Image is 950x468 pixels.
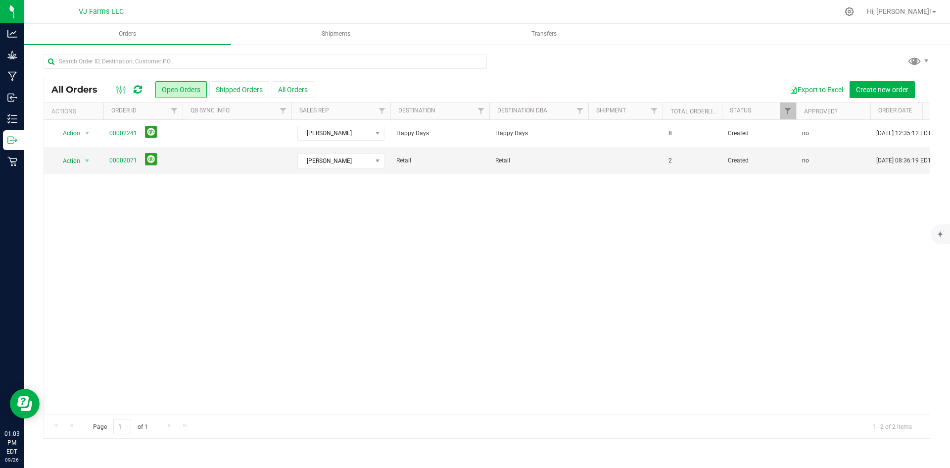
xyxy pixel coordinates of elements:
span: select [81,126,94,140]
a: 00002071 [109,156,137,165]
button: Create new order [850,81,915,98]
div: Actions [51,108,99,115]
a: Transfers [440,24,648,45]
p: 09/26 [4,456,19,464]
inline-svg: Inbound [7,93,17,103]
span: VJ Farms LLC [79,7,124,16]
span: Transfers [518,30,570,38]
span: Created [728,156,790,165]
div: Manage settings [843,7,855,16]
span: [DATE] 08:36:19 EDT [876,156,931,165]
span: [PERSON_NAME] [298,126,372,140]
iframe: Resource center [10,389,40,418]
a: Destination DBA [497,107,547,114]
span: 8 [668,129,672,138]
a: Sales Rep [299,107,329,114]
a: QB Sync Info [190,107,230,114]
a: Total Orderlines [670,108,724,115]
a: Filter [572,103,588,119]
a: 00002241 [109,129,137,138]
span: 2 [668,156,672,165]
inline-svg: Analytics [7,29,17,39]
inline-svg: Inventory [7,114,17,124]
span: Action [54,126,81,140]
button: Open Orders [155,81,207,98]
span: select [81,154,94,168]
a: Status [730,107,751,114]
a: Order ID [111,107,137,114]
inline-svg: Grow [7,50,17,60]
span: Retail [396,156,483,165]
a: Shipment [596,107,626,114]
a: Destination [398,107,435,114]
a: Filter [166,103,183,119]
a: Orders [24,24,231,45]
span: Happy Days [396,129,483,138]
span: Hi, [PERSON_NAME]! [867,7,931,15]
button: Export to Excel [783,81,850,98]
a: Filter [374,103,390,119]
span: 1 - 2 of 2 items [864,419,920,434]
a: Filter [780,103,796,119]
span: Action [54,154,81,168]
a: Approved? [804,108,838,115]
span: Create new order [856,86,908,94]
span: Retail [495,156,582,165]
span: no [802,129,809,138]
span: Created [728,129,790,138]
span: [PERSON_NAME] [298,154,372,168]
span: Page of 1 [85,419,156,434]
a: Order Date [878,107,912,114]
span: Orders [105,30,149,38]
input: 1 [113,419,131,434]
input: Search Order ID, Destination, Customer PO... [44,54,487,69]
button: All Orders [272,81,314,98]
a: Filter [646,103,663,119]
span: Shipments [308,30,364,38]
a: Filter [473,103,489,119]
a: Filter [275,103,291,119]
inline-svg: Outbound [7,135,17,145]
button: Shipped Orders [209,81,269,98]
span: no [802,156,809,165]
inline-svg: Retail [7,156,17,166]
span: All Orders [51,84,107,95]
p: 01:03 PM EDT [4,429,19,456]
inline-svg: Manufacturing [7,71,17,81]
span: [DATE] 12:35:12 EDT [876,129,931,138]
span: Happy Days [495,129,582,138]
a: Shipments [232,24,439,45]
